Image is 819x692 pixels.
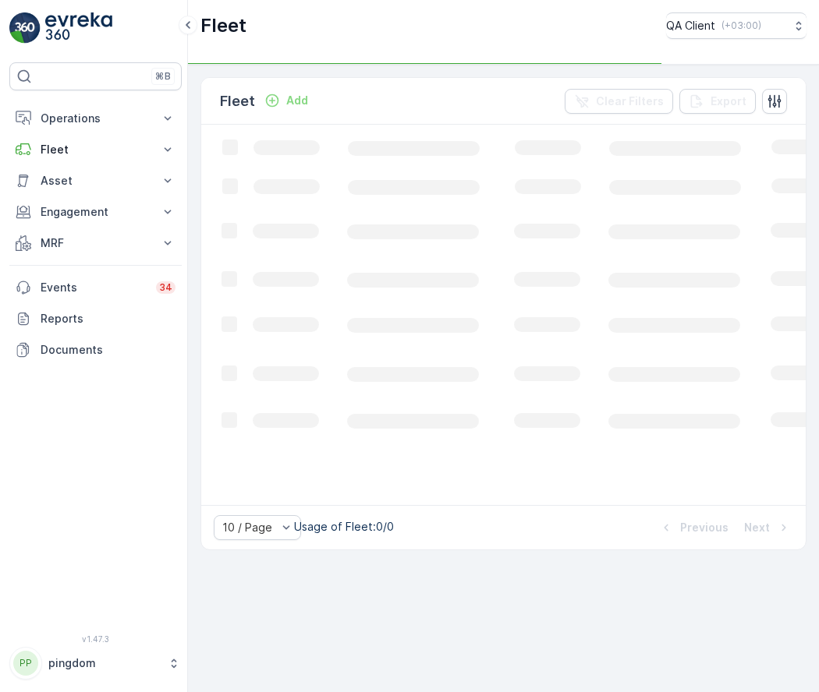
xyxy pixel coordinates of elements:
[9,303,182,334] a: Reports
[9,334,182,365] a: Documents
[565,89,673,114] button: Clear Filters
[48,655,160,671] p: pingdom
[41,173,151,189] p: Asset
[9,103,182,134] button: Operations
[9,12,41,44] img: logo
[41,235,151,251] p: MRF
[744,520,770,535] p: Next
[155,70,171,83] p: ⌘B
[666,12,807,39] button: QA Client(+03:00)
[9,228,182,259] button: MRF
[286,93,308,108] p: Add
[9,134,182,165] button: Fleet
[41,311,175,327] p: Reports
[679,89,756,114] button: Export
[9,196,182,228] button: Engagement
[9,647,182,680] button: PPpingdom
[711,94,746,109] p: Export
[9,165,182,196] button: Asset
[657,518,730,537] button: Previous
[721,19,761,32] p: ( +03:00 )
[41,342,175,358] p: Documents
[45,12,112,44] img: logo_light-DOdMpM7g.png
[41,204,151,220] p: Engagement
[200,13,246,38] p: Fleet
[13,651,38,676] div: PP
[294,519,394,535] p: Usage of Fleet : 0/0
[41,111,151,126] p: Operations
[41,142,151,157] p: Fleet
[220,90,255,112] p: Fleet
[666,18,715,34] p: QA Client
[258,91,314,110] button: Add
[9,634,182,644] span: v 1.47.3
[41,280,147,295] p: Events
[159,281,172,294] p: 34
[680,520,729,535] p: Previous
[743,518,793,537] button: Next
[596,94,664,109] p: Clear Filters
[9,272,182,303] a: Events34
